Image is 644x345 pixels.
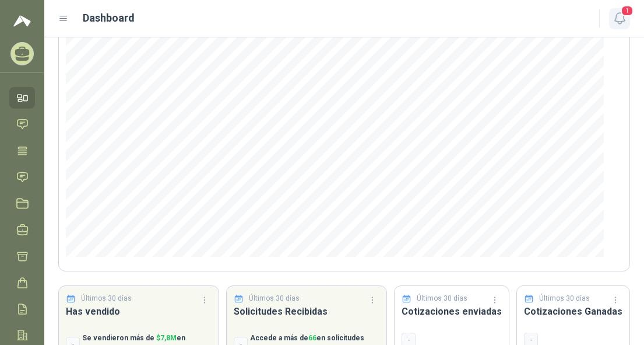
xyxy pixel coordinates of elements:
[539,293,590,304] p: Últimos 30 días
[81,293,132,304] p: Últimos 30 días
[524,304,622,319] h3: Cotizaciones Ganadas
[402,304,502,319] h3: Cotizaciones enviadas
[308,334,316,342] span: 66
[13,14,31,28] img: Logo peakr
[621,5,634,16] span: 1
[66,304,212,319] h3: Has vendido
[83,10,135,26] h1: Dashboard
[234,304,379,319] h3: Solicitudes Recibidas
[249,293,300,304] p: Últimos 30 días
[156,334,177,342] span: $ 7,8M
[417,293,467,304] p: Últimos 30 días
[609,8,630,29] button: 1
